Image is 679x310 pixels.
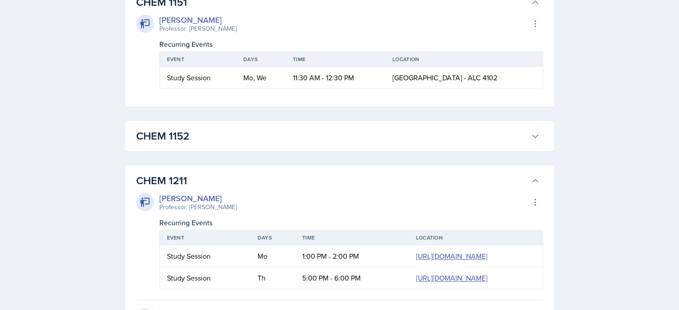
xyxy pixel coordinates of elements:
[236,52,286,67] th: Days
[136,128,527,144] h3: CHEM 1152
[134,171,542,190] button: CHEM 1211
[167,251,243,261] div: Study Session
[286,52,385,67] th: Time
[416,251,487,261] a: [URL][DOMAIN_NAME]
[236,67,286,88] td: Mo, We
[159,217,543,228] div: Recurring Events
[295,245,409,267] td: 1:00 PM - 2:00 PM
[416,273,487,283] a: [URL][DOMAIN_NAME]
[295,267,409,289] td: 5:00 PM - 6:00 PM
[159,14,237,26] div: [PERSON_NAME]
[409,230,543,245] th: Location
[295,230,409,245] th: Time
[160,52,237,67] th: Event
[250,230,295,245] th: Days
[286,67,385,88] td: 11:30 AM - 12:30 PM
[159,203,237,212] div: Professor: [PERSON_NAME]
[167,273,243,283] div: Study Session
[136,173,527,189] h3: CHEM 1211
[385,52,542,67] th: Location
[160,230,250,245] th: Event
[167,72,229,83] div: Study Session
[159,192,237,204] div: [PERSON_NAME]
[159,39,543,50] div: Recurring Events
[392,73,497,83] span: [GEOGRAPHIC_DATA] - ALC 4102
[250,245,295,267] td: Mo
[250,267,295,289] td: Th
[159,24,237,33] div: Professor: [PERSON_NAME]
[134,126,542,146] button: CHEM 1152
